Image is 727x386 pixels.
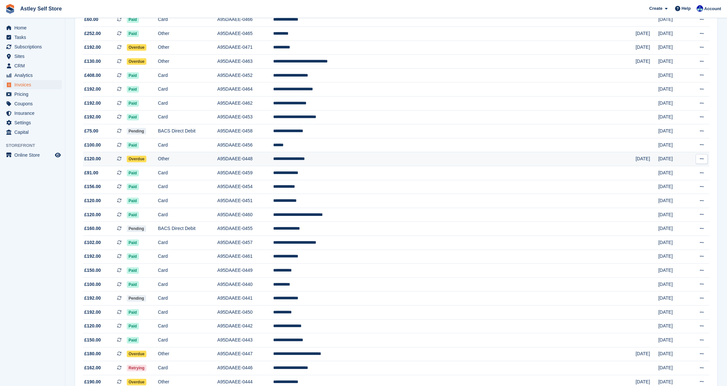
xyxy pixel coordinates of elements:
[217,55,273,69] td: A95DAAEE-0463
[217,277,273,291] td: A95DAAEE-0440
[127,365,147,371] span: Retrying
[127,198,139,204] span: Paid
[658,138,688,152] td: [DATE]
[84,30,101,37] span: £252.00
[158,347,217,361] td: Other
[658,305,688,319] td: [DATE]
[158,305,217,319] td: Card
[217,250,273,264] td: A95DAAEE-0461
[217,13,273,27] td: A95DAAEE-0466
[3,109,62,118] a: menu
[158,208,217,222] td: Card
[127,142,139,149] span: Paid
[217,27,273,41] td: A95DAAEE-0465
[84,44,101,51] span: £192.00
[158,41,217,55] td: Other
[127,267,139,274] span: Paid
[158,194,217,208] td: Card
[217,180,273,194] td: A95DAAEE-0454
[658,222,688,236] td: [DATE]
[658,124,688,138] td: [DATE]
[14,42,54,51] span: Subscriptions
[636,55,658,69] td: [DATE]
[84,100,101,107] span: £192.00
[84,378,101,385] span: £190.00
[217,96,273,111] td: A95DAAEE-0462
[158,333,217,347] td: Card
[658,152,688,166] td: [DATE]
[3,118,62,127] a: menu
[217,291,273,306] td: A95DAAEE-0441
[127,86,139,93] span: Paid
[127,170,139,176] span: Paid
[649,5,662,12] span: Create
[217,222,273,236] td: A95DAAEE-0455
[158,250,217,264] td: Card
[3,128,62,137] a: menu
[217,152,273,166] td: A95DAAEE-0448
[6,142,65,149] span: Storefront
[84,128,98,134] span: £75.00
[158,291,217,306] td: Card
[217,68,273,82] td: A95DAAEE-0452
[18,3,64,14] a: Astley Self Store
[3,90,62,99] a: menu
[158,27,217,41] td: Other
[658,264,688,278] td: [DATE]
[3,52,62,61] a: menu
[84,253,101,260] span: £192.00
[658,68,688,82] td: [DATE]
[658,82,688,96] td: [DATE]
[127,212,139,218] span: Paid
[84,72,101,79] span: £408.00
[127,58,147,65] span: Overdue
[697,5,703,12] img: Gemma Parkinson
[84,16,98,23] span: £60.00
[658,347,688,361] td: [DATE]
[84,281,101,288] span: £100.00
[127,253,139,260] span: Paid
[14,150,54,160] span: Online Store
[127,281,139,288] span: Paid
[14,99,54,108] span: Coupons
[84,142,101,149] span: £100.00
[84,267,101,274] span: £150.00
[84,211,101,218] span: £120.00
[127,337,139,343] span: Paid
[84,86,101,93] span: £192.00
[127,44,147,51] span: Overdue
[14,52,54,61] span: Sites
[658,166,688,180] td: [DATE]
[5,4,15,14] img: stora-icon-8386f47178a22dfd0bd8f6a31ec36ba5ce8667c1dd55bd0f319d3a0aa187defe.svg
[14,23,54,32] span: Home
[127,225,146,232] span: Pending
[658,194,688,208] td: [DATE]
[158,236,217,250] td: Card
[14,128,54,137] span: Capital
[217,138,273,152] td: A95DAAEE-0456
[3,61,62,70] a: menu
[217,305,273,319] td: A95DAAEE-0450
[127,184,139,190] span: Paid
[3,99,62,108] a: menu
[158,166,217,180] td: Card
[658,27,688,41] td: [DATE]
[217,82,273,96] td: A95DAAEE-0464
[217,124,273,138] td: A95DAAEE-0458
[84,309,101,316] span: £192.00
[658,277,688,291] td: [DATE]
[217,166,273,180] td: A95DAAEE-0459
[84,58,101,65] span: £130.00
[158,264,217,278] td: Card
[127,295,146,302] span: Pending
[217,361,273,375] td: A95DAAEE-0446
[158,13,217,27] td: Card
[3,33,62,42] a: menu
[658,319,688,333] td: [DATE]
[84,364,101,371] span: £162.00
[158,222,217,236] td: BACS Direct Debit
[217,110,273,124] td: A95DAAEE-0453
[127,309,139,316] span: Paid
[84,155,101,162] span: £120.00
[14,118,54,127] span: Settings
